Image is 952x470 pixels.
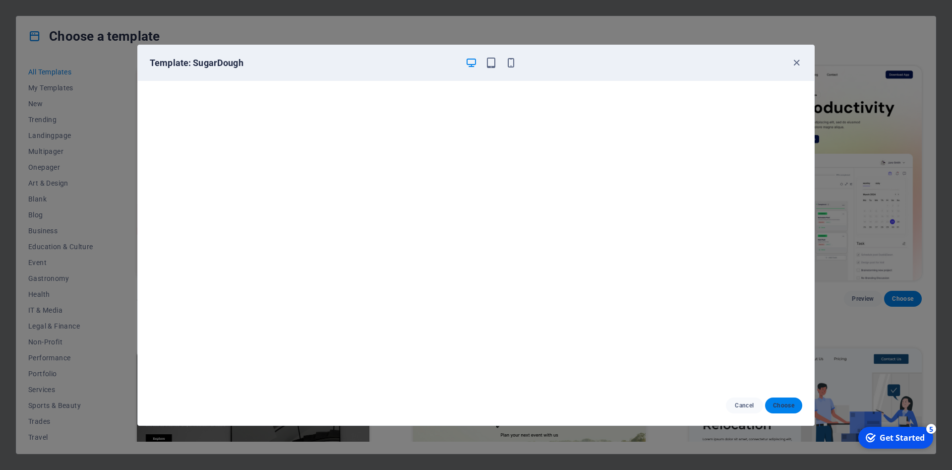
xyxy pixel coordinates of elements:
[726,398,763,413] button: Cancel
[5,4,80,26] div: Get Started 5 items remaining, 0% complete
[27,9,72,20] div: Get Started
[765,398,802,413] button: Choose
[734,402,755,409] span: Cancel
[773,402,794,409] span: Choose
[73,1,83,11] div: 5
[150,57,457,69] h6: Template: SugarDough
